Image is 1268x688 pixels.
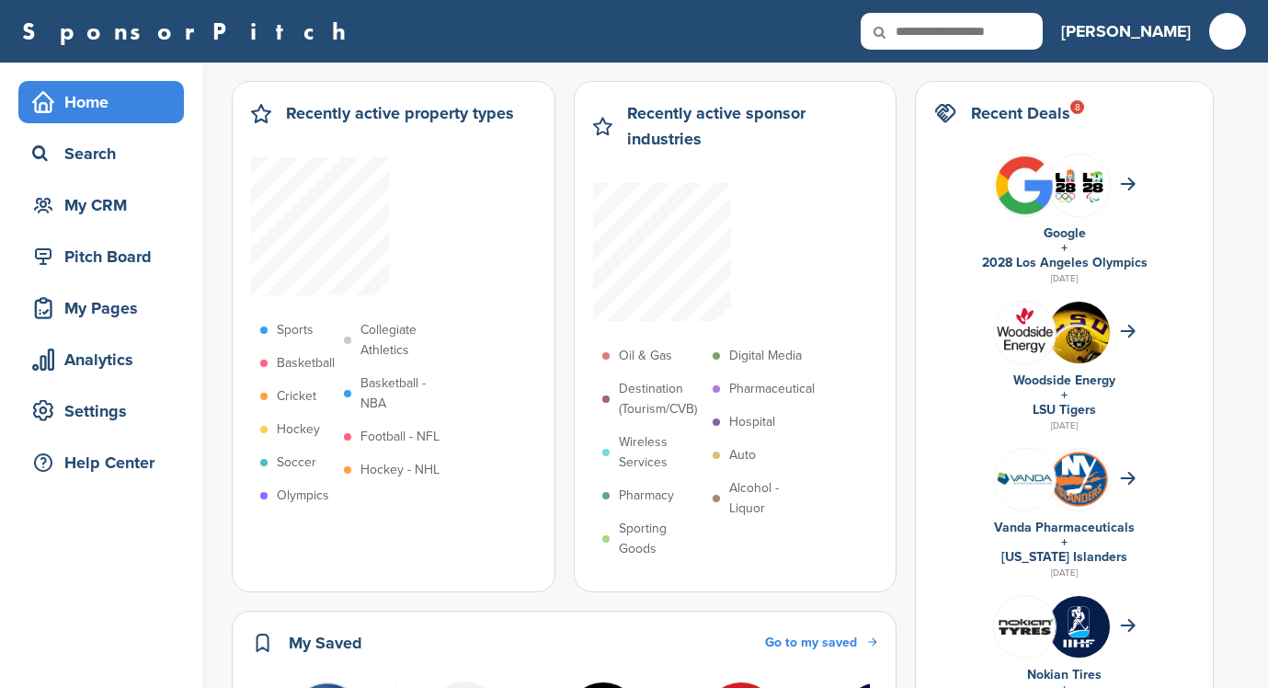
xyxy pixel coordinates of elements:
a: Woodside Energy [1013,373,1115,388]
span: Go to my saved [765,635,857,650]
img: Ocijbudy 400x400 [994,302,1056,363]
a: Settings [18,390,184,432]
a: Pitch Board [18,235,184,278]
img: Csrq75nh 400x400 [1048,155,1110,216]
h2: Recently active sponsor industries [627,100,877,152]
div: Home [28,86,184,119]
a: Home [18,81,184,123]
div: [DATE] [934,565,1194,581]
h3: [PERSON_NAME] [1061,18,1191,44]
div: Settings [28,395,184,428]
h2: My Saved [289,630,362,656]
p: Basketball [277,353,335,373]
a: Search [18,132,184,175]
img: Zskrbj6 400x400 [1048,596,1110,658]
img: 8shs2v5q 400x400 [994,449,1056,510]
div: [DATE] [934,270,1194,287]
a: + [1061,387,1068,403]
a: [PERSON_NAME] [1061,11,1191,52]
p: Cricket [277,386,316,407]
img: Leqgnoiz 400x400 [994,596,1056,658]
a: Help Center [18,441,184,484]
div: My Pages [28,292,184,325]
p: Oil & Gas [619,346,672,366]
img: 1a 93ble 400x400 [1048,302,1110,363]
p: Collegiate Athletics [360,320,445,361]
p: Sports [277,320,314,340]
div: Search [28,137,184,170]
a: LSU Tigers [1033,402,1096,418]
a: + [1061,534,1068,550]
img: Bwupxdxo 400x400 [994,155,1056,216]
a: SponsorPitch [22,19,358,43]
a: Go to my saved [765,633,877,653]
p: Destination (Tourism/CVB) [619,379,703,419]
img: Open uri20141112 64162 1syu8aw?1415807642 [1048,450,1110,510]
a: Nokian Tires [1027,667,1102,682]
h2: Recent Deals [971,100,1070,126]
a: + [1061,240,1068,256]
div: Pitch Board [28,240,184,273]
p: Auto [729,445,756,465]
p: Pharmacy [619,486,674,506]
p: Basketball - NBA [360,373,445,414]
a: Analytics [18,338,184,381]
div: Analytics [28,343,184,376]
p: Sporting Goods [619,519,703,559]
p: Wireless Services [619,432,703,473]
p: Football - NFL [360,427,440,447]
a: My CRM [18,184,184,226]
p: Pharmaceutical [729,379,815,399]
a: [US_STATE] Islanders [1001,549,1127,565]
h2: Recently active property types [286,100,514,126]
a: Google [1044,225,1086,241]
p: Digital Media [729,346,802,366]
p: Hospital [729,412,775,432]
div: Help Center [28,446,184,479]
p: Hockey [277,419,320,440]
p: Soccer [277,453,316,473]
a: 2028 Los Angeles Olympics [982,255,1148,270]
a: Vanda Pharmaceuticals [994,520,1135,535]
p: Alcohol - Liquor [729,478,814,519]
a: My Pages [18,287,184,329]
div: [DATE] [934,418,1194,434]
div: 8 [1070,100,1084,114]
p: Olympics [277,486,329,506]
p: Hockey - NHL [360,460,440,480]
div: My CRM [28,189,184,222]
